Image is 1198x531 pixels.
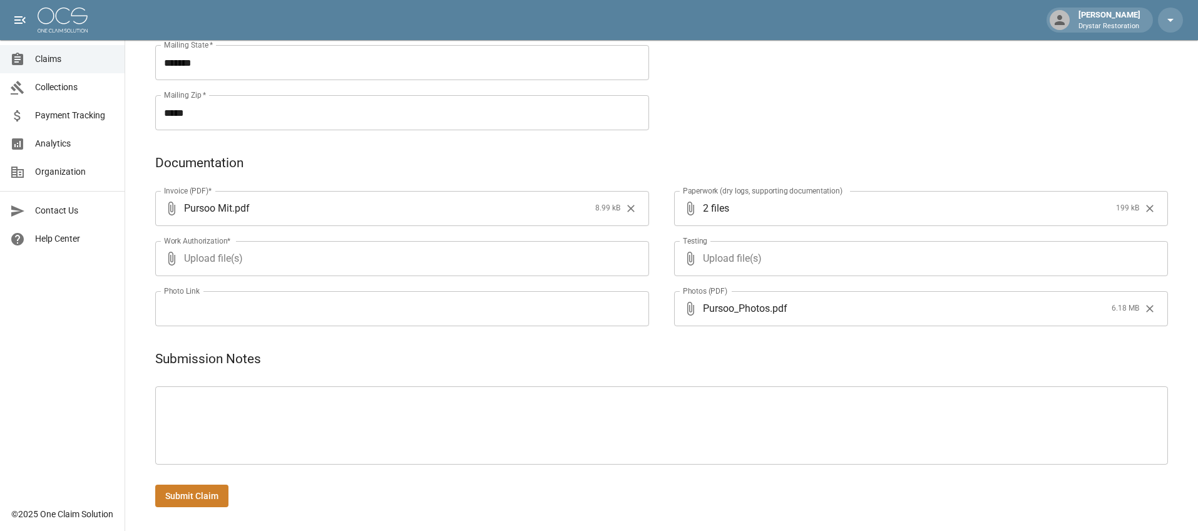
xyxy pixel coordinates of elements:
[35,81,115,94] span: Collections
[164,235,231,246] label: Work Authorization*
[1112,302,1139,315] span: 6.18 MB
[35,109,115,122] span: Payment Tracking
[595,202,620,215] span: 8.99 kB
[35,53,115,66] span: Claims
[1078,21,1140,32] p: Drystar Restoration
[1116,202,1139,215] span: 199 kB
[35,204,115,217] span: Contact Us
[683,235,707,246] label: Testing
[184,201,232,215] span: Pursoo Mit
[622,199,640,218] button: Clear
[683,185,842,196] label: Paperwork (dry logs, supporting documentation)
[35,165,115,178] span: Organization
[1073,9,1145,31] div: [PERSON_NAME]
[184,241,615,276] span: Upload file(s)
[164,39,213,50] label: Mailing State
[8,8,33,33] button: open drawer
[683,286,727,296] label: Photos (PDF)
[1140,299,1159,318] button: Clear
[703,301,770,316] span: Pursoo_Photos
[703,191,1111,226] span: 2 files
[164,286,200,296] label: Photo Link
[703,241,1134,276] span: Upload file(s)
[164,90,207,100] label: Mailing Zip
[770,301,787,316] span: . pdf
[35,232,115,245] span: Help Center
[35,137,115,150] span: Analytics
[164,185,212,196] label: Invoice (PDF)*
[38,8,88,33] img: ocs-logo-white-transparent.png
[11,508,113,520] div: © 2025 One Claim Solution
[1140,199,1159,218] button: Clear
[155,485,228,508] button: Submit Claim
[232,201,250,215] span: . pdf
